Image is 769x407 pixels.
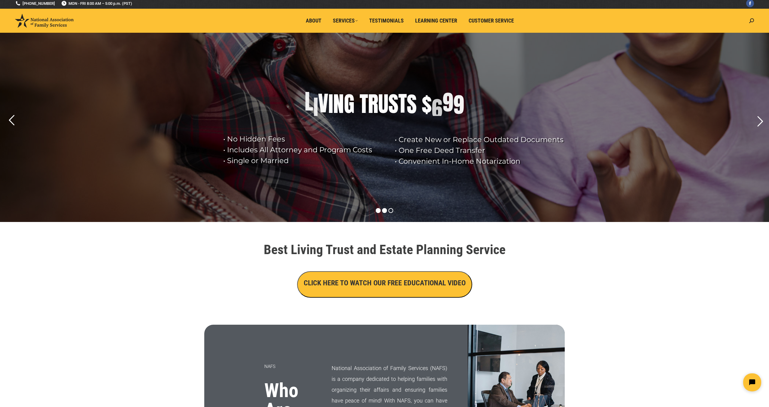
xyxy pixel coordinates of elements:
[411,15,461,26] a: Learning Center
[305,90,313,114] div: L
[333,92,344,116] div: N
[306,17,321,24] span: About
[453,93,464,117] div: 9
[663,368,766,396] iframe: Tidio Chat
[360,92,368,116] div: T
[313,95,318,119] div: I
[464,15,518,26] a: Customer Service
[304,278,466,288] h3: CLICK HERE TO WATCH OUR FREE EDUCATIONAL VIDEO
[61,1,132,6] span: MON - FRI 8:00 AM – 5:00 p.m. (PST)
[333,17,358,24] span: Services
[432,97,442,121] div: 6
[297,271,472,298] button: CLICK HERE TO WATCH OUR FREE EDUCATIONAL VIDEO
[469,17,514,24] span: Customer Service
[15,14,74,28] img: National Association of Family Services
[388,92,398,116] div: S
[328,92,333,116] div: I
[302,15,326,26] a: About
[369,17,404,24] span: Testimonials
[365,15,408,26] a: Testimonials
[297,280,472,287] a: CLICK HERE TO WATCH OUR FREE EDUCATIONAL VIDEO
[344,92,354,116] div: G
[407,92,417,116] div: S
[398,92,407,116] div: T
[368,92,378,116] div: R
[442,90,453,114] div: 9
[318,91,328,115] div: V
[15,1,55,6] a: [PHONE_NUMBER]
[395,134,569,167] rs-layer: • Create New or Replace Outdated Documents • One Free Deed Transfer • Convenient In-Home Notariza...
[264,361,317,372] p: NAFS
[415,17,457,24] span: Learning Center
[223,134,387,166] rs-layer: • No Hidden Fees • Includes All Attorney and Program Costs • Single or Married
[378,92,388,116] div: U
[422,92,432,116] div: $
[216,243,553,256] h1: Best Living Trust and Estate Planning Service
